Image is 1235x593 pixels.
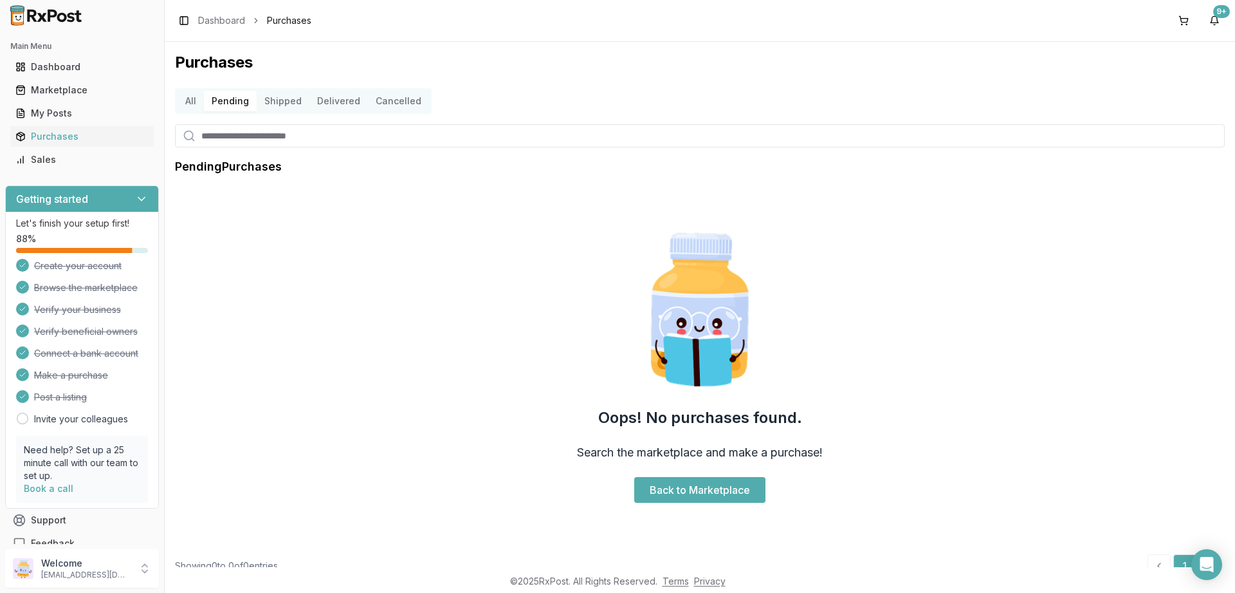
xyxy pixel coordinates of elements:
[15,153,149,166] div: Sales
[31,537,75,550] span: Feedback
[175,52,1225,73] h1: Purchases
[1213,5,1230,18] div: 9+
[368,91,429,111] button: Cancelled
[1191,549,1222,580] div: Open Intercom Messenger
[15,130,149,143] div: Purchases
[5,149,159,170] button: Sales
[267,14,311,27] span: Purchases
[10,41,154,52] h2: Main Menu
[15,84,149,97] div: Marketplace
[5,57,159,77] button: Dashboard
[598,408,802,428] h2: Oops! No purchases found.
[13,558,33,579] img: User avatar
[5,80,159,100] button: Marketplace
[5,5,87,26] img: RxPost Logo
[694,576,726,587] a: Privacy
[1173,554,1196,578] a: 1
[198,14,311,27] nav: breadcrumb
[204,91,257,111] button: Pending
[175,158,282,176] h1: Pending Purchases
[577,444,823,462] h3: Search the marketplace and make a purchase!
[41,557,131,570] p: Welcome
[16,191,88,207] h3: Getting started
[178,91,204,111] button: All
[634,477,765,503] a: Back to Marketplace
[198,14,245,27] a: Dashboard
[10,102,154,125] a: My Posts
[15,107,149,120] div: My Posts
[34,413,128,426] a: Invite your colleagues
[34,325,138,338] span: Verify beneficial owners
[663,576,689,587] a: Terms
[5,532,159,555] button: Feedback
[1148,554,1225,578] nav: pagination
[24,444,140,482] p: Need help? Set up a 25 minute call with our team to set up.
[34,259,122,272] span: Create your account
[34,391,87,404] span: Post a listing
[5,103,159,124] button: My Posts
[10,79,154,102] a: Marketplace
[5,509,159,532] button: Support
[16,232,36,245] span: 88 %
[10,148,154,171] a: Sales
[41,570,131,580] p: [EMAIL_ADDRESS][DOMAIN_NAME]
[309,91,368,111] button: Delivered
[34,281,138,294] span: Browse the marketplace
[34,347,138,360] span: Connect a bank account
[10,125,154,148] a: Purchases
[617,227,782,392] img: Smart Pill Bottle
[16,217,148,230] p: Let's finish your setup first!
[34,303,121,316] span: Verify your business
[175,560,278,572] div: Showing 0 to 0 of 0 entries
[257,91,309,111] button: Shipped
[34,369,108,382] span: Make a purchase
[5,126,159,147] button: Purchases
[1204,10,1225,31] button: 9+
[10,55,154,79] a: Dashboard
[24,483,73,494] a: Book a call
[15,61,149,73] div: Dashboard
